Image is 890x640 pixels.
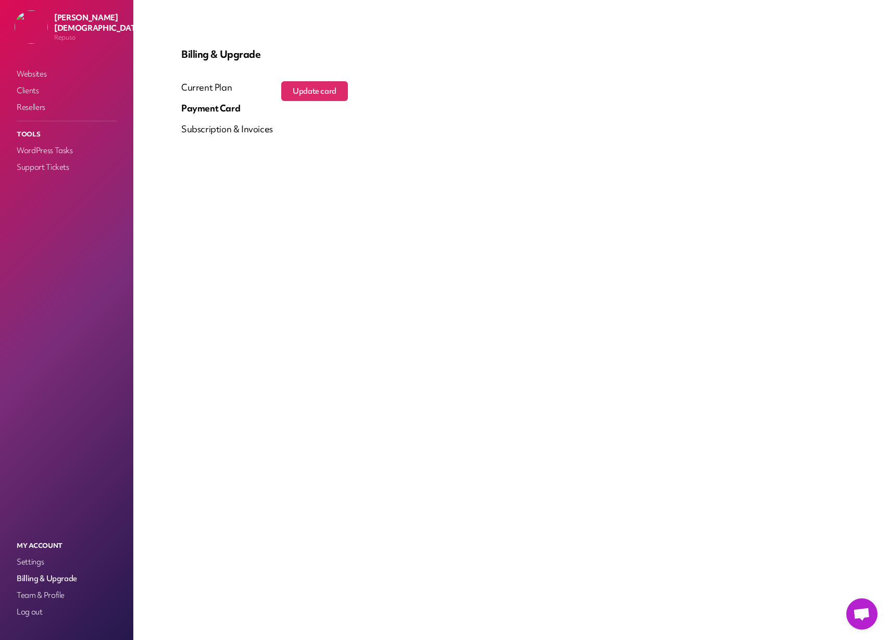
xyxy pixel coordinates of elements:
a: Open chat [846,598,878,630]
p: [PERSON_NAME][DEMOGRAPHIC_DATA] [54,12,147,33]
a: WordPress Tasks [15,143,119,158]
a: Clients [15,83,119,98]
div: Current Plan [181,81,273,94]
a: Team & Profile [15,588,119,603]
p: Repuso [54,33,147,42]
a: Support Tickets [15,160,119,174]
a: Websites [15,67,119,81]
p: Billing & Upgrade [181,48,842,60]
div: Subscription & Invoices [181,123,273,135]
p: My Account [15,539,119,553]
p: Tools [15,128,119,141]
div: Payment Card [181,102,273,115]
a: Log out [15,605,119,619]
a: Billing & Upgrade [15,571,119,586]
a: Settings [15,555,119,569]
button: Update card [281,81,348,101]
a: Subscription & Invoices [181,123,273,144]
a: Resellers [15,100,119,115]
